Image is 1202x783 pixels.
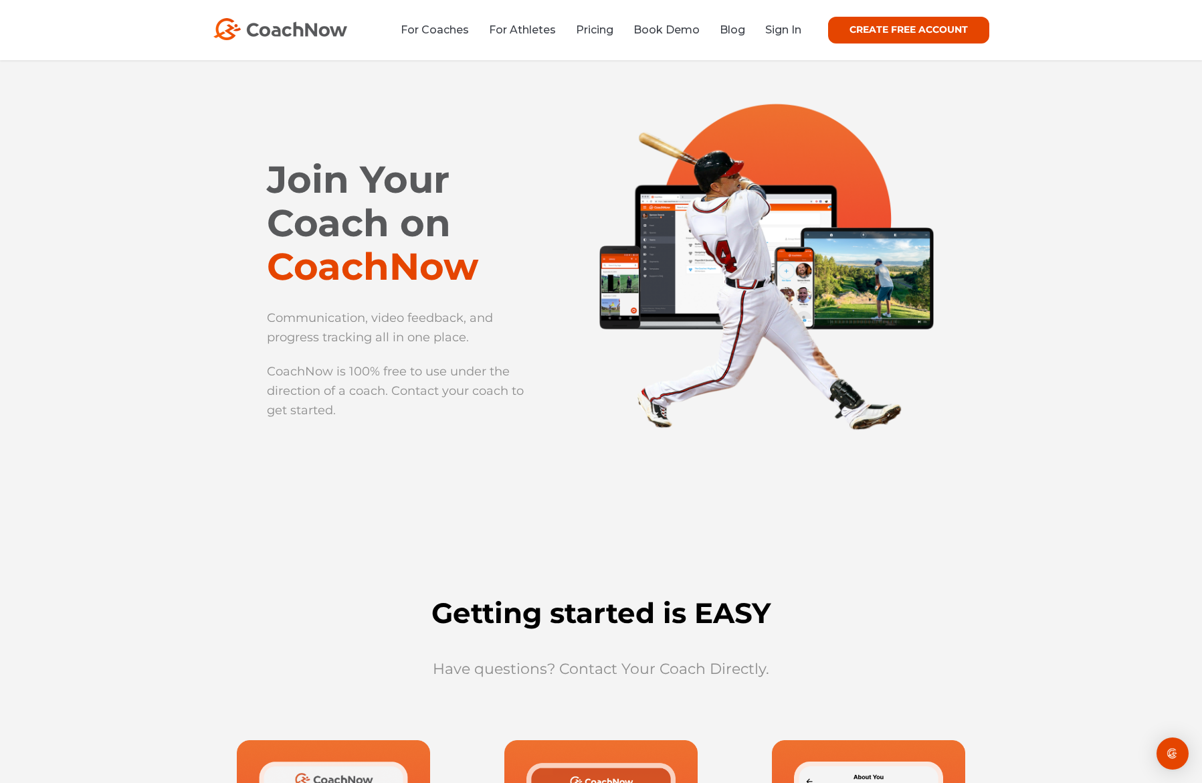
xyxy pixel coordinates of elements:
[576,23,613,36] a: Pricing
[489,23,556,36] a: For Athletes
[720,23,745,36] a: Blog
[267,244,478,289] span: CoachNow
[267,309,538,347] p: Communication, video feedback, and progress tracking all in one place.
[267,157,451,246] span: Join Your Coach on
[200,596,1003,631] h2: Getting started is EASY
[401,23,469,36] a: For Coaches
[200,658,1003,680] p: Have questions? Contact Your Coach Directly.
[828,17,989,43] a: CREATE FREE ACCOUNT
[633,23,700,36] a: Book Demo
[765,23,801,36] a: Sign In
[557,37,976,456] img: CoachNow for Athletes
[267,362,538,420] p: CoachNow is 100% free to use under the direction of a coach. Contact your coach to get started.
[1157,737,1189,770] div: Open Intercom Messenger
[213,18,347,40] img: CoachNow Logo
